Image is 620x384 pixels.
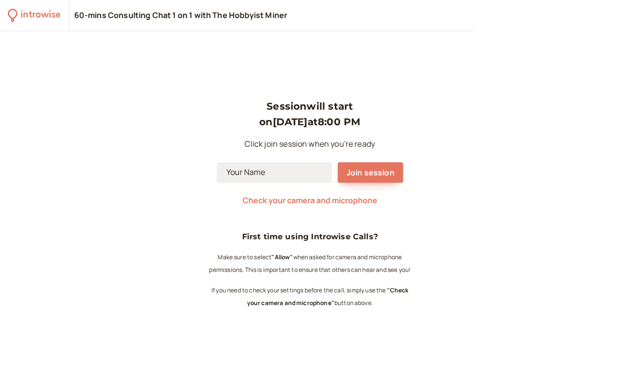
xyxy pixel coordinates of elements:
[217,138,403,151] p: Click join session when you're ready
[217,162,332,183] input: Your Name
[247,286,409,307] b: "Check your camera and microphone"
[209,253,411,274] small: Make sure to select when asked for camera and microphone permissions. This is important to ensure...
[243,196,377,205] button: Check your camera and microphone
[207,230,413,243] h4: First time using Introwise Calls?
[217,98,403,130] h3: Session will start on [DATE] at 8:00 PM
[272,253,293,261] b: "Allow"
[347,167,394,178] span: Join session
[338,162,403,183] button: Join session
[243,195,377,206] span: Check your camera and microphone
[21,8,61,23] div: introwise
[74,10,288,21] div: 60-mins Consulting Chat 1 on 1 with The Hobbyist Miner
[211,286,409,307] small: If you need to check your settings before the call, simply use the button above.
